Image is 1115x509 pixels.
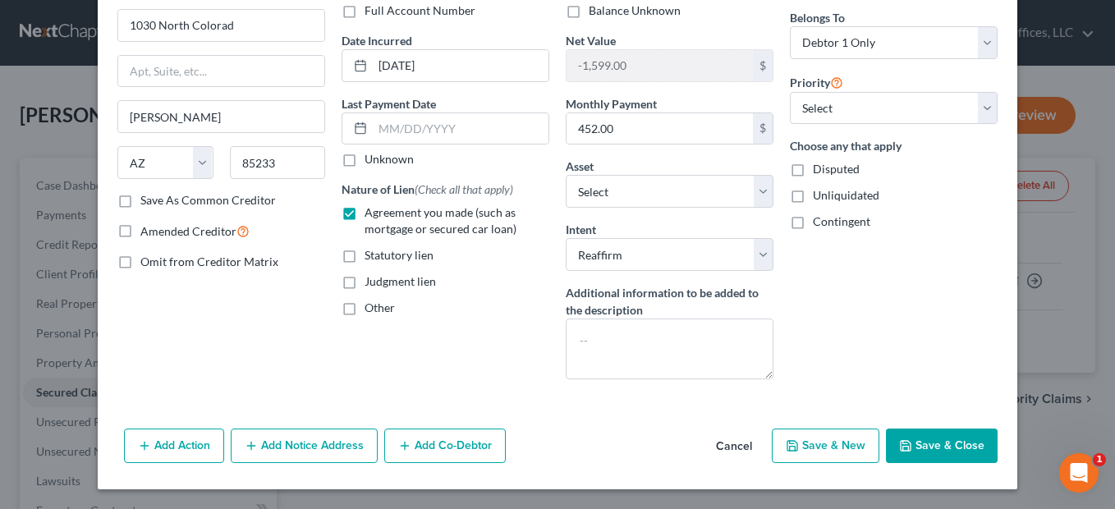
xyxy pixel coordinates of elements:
[365,151,414,167] label: Unknown
[567,113,753,144] input: 0.00
[118,56,324,87] input: Apt, Suite, etc...
[753,113,773,144] div: $
[753,50,773,81] div: $
[373,113,548,144] input: MM/DD/YYYY
[365,274,436,288] span: Judgment lien
[384,429,506,463] button: Add Co-Debtor
[813,162,860,176] span: Disputed
[886,429,998,463] button: Save & Close
[813,214,870,228] span: Contingent
[365,2,475,19] label: Full Account Number
[365,248,434,262] span: Statutory lien
[365,300,395,314] span: Other
[365,205,516,236] span: Agreement you made (such as mortgage or secured car loan)
[342,32,412,49] label: Date Incurred
[566,284,773,319] label: Additional information to be added to the description
[703,430,765,463] button: Cancel
[790,72,843,92] label: Priority
[589,2,681,19] label: Balance Unknown
[567,50,753,81] input: 0.00
[790,137,998,154] label: Choose any that apply
[118,101,324,132] input: Enter city...
[140,192,276,209] label: Save As Common Creditor
[415,182,513,196] span: (Check all that apply)
[118,10,324,41] input: Enter address...
[373,50,548,81] input: MM/DD/YYYY
[566,221,596,238] label: Intent
[772,429,879,463] button: Save & New
[342,95,436,112] label: Last Payment Date
[1093,453,1106,466] span: 1
[1059,453,1099,493] iframe: Intercom live chat
[342,181,513,198] label: Nature of Lien
[813,188,879,202] span: Unliquidated
[140,254,278,268] span: Omit from Creditor Matrix
[140,224,236,238] span: Amended Creditor
[230,146,326,179] input: Enter zip...
[231,429,378,463] button: Add Notice Address
[566,159,594,173] span: Asset
[566,32,616,49] label: Net Value
[790,11,845,25] span: Belongs To
[566,95,657,112] label: Monthly Payment
[124,429,224,463] button: Add Action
